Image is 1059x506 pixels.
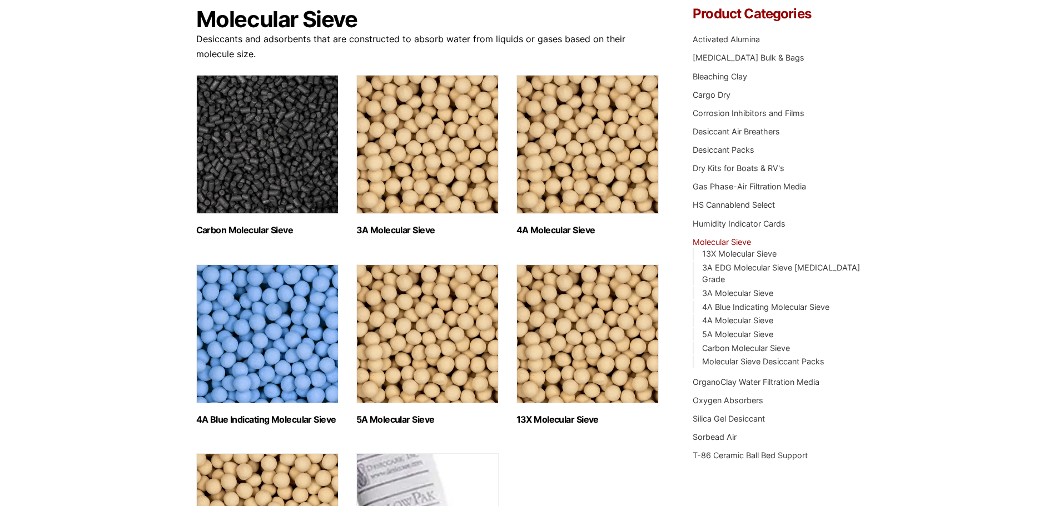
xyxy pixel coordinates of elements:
[693,53,804,62] a: [MEDICAL_DATA] Bulk & Bags
[693,7,863,21] h4: Product Categories
[702,357,824,366] a: Molecular Sieve Desiccant Packs
[693,34,760,44] a: Activated Alumina
[356,225,499,236] h2: 3A Molecular Sieve
[196,225,339,236] h2: Carbon Molecular Sieve
[196,264,339,403] img: 4A Blue Indicating Molecular Sieve
[356,75,499,236] a: Visit product category 3A Molecular Sieve
[693,200,775,209] a: HS Cannablend Select
[693,145,754,154] a: Desiccant Packs
[196,264,339,425] a: Visit product category 4A Blue Indicating Molecular Sieve
[693,432,737,442] a: Sorbead Air
[516,75,659,236] a: Visit product category 4A Molecular Sieve
[693,72,747,81] a: Bleaching Clay
[516,225,659,236] h2: 4A Molecular Sieve
[693,395,763,405] a: Oxygen Absorbers
[516,75,659,214] img: 4A Molecular Sieve
[196,75,339,214] img: Carbon Molecular Sieve
[702,288,773,298] a: 3A Molecular Sieve
[356,414,499,425] h2: 5A Molecular Sieve
[702,263,860,284] a: 3A EDG Molecular Sieve [MEDICAL_DATA] Grade
[693,237,751,247] a: Molecular Sieve
[693,182,806,191] a: Gas Phase-Air Filtration Media
[196,32,660,62] p: Desiccants and adsorbents that are constructed to absorb water from liquids or gases based on the...
[356,264,499,425] a: Visit product category 5A Molecular Sieve
[693,450,808,460] a: T-86 Ceramic Ball Bed Support
[693,108,804,118] a: Corrosion Inhibitors and Films
[516,414,659,425] h2: 13X Molecular Sieve
[693,163,784,173] a: Dry Kits for Boats & RV's
[196,75,339,236] a: Visit product category Carbon Molecular Sieve
[693,414,765,423] a: Silica Gel Desiccant
[516,264,659,403] img: 13X Molecular Sieve
[356,264,499,403] img: 5A Molecular Sieve
[702,302,829,312] a: 4A Blue Indicating Molecular Sieve
[196,7,660,32] h1: Molecular Sieve
[356,75,499,214] img: 3A Molecular Sieve
[196,414,339,425] h2: 4A Blue Indicating Molecular Sieve
[693,219,785,228] a: Humidity Indicator Cards
[693,90,730,99] a: Cargo Dry
[693,377,819,387] a: OrganoClay Water Filtration Media
[702,315,773,325] a: 4A Molecular Sieve
[516,264,659,425] a: Visit product category 13X Molecular Sieve
[702,343,790,353] a: Carbon Molecular Sieve
[702,249,777,258] a: 13X Molecular Sieve
[702,329,773,339] a: 5A Molecular Sieve
[693,127,780,136] a: Desiccant Air Breathers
